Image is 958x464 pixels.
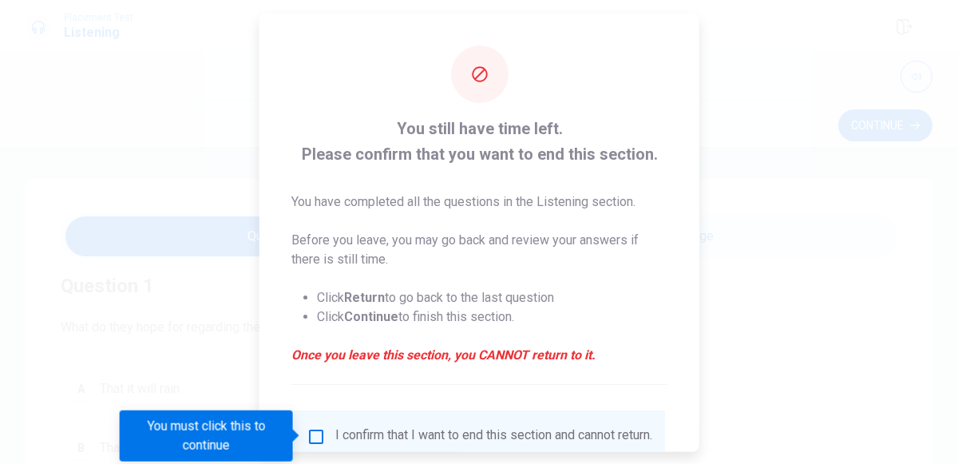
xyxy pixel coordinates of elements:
li: Click to go back to the last question [317,288,667,307]
strong: Return [344,289,385,304]
span: You still have time left. Please confirm that you want to end this section. [291,115,667,166]
p: You have completed all the questions in the Listening section. [291,192,667,211]
span: You must click this to continue [307,426,326,446]
li: Click to finish this section. [317,307,667,326]
strong: Continue [344,308,398,323]
div: You must click this to continue [120,410,293,462]
p: Before you leave, you may go back and review your answers if there is still time. [291,230,667,268]
em: Once you leave this section, you CANNOT return to it. [291,345,667,364]
div: I confirm that I want to end this section and cannot return. [335,426,652,446]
